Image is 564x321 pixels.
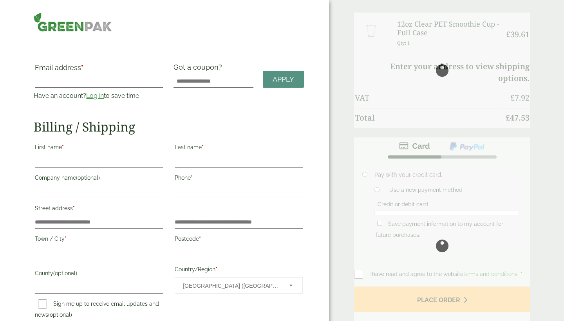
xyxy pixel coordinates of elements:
label: Country/Region [175,264,303,277]
img: GreenPak Supplies [34,13,112,32]
label: Got a coupon? [174,63,225,75]
label: Postcode [175,233,303,247]
label: Last name [175,142,303,155]
abbr: required [81,63,83,72]
label: Street address [35,203,163,216]
label: First name [35,142,163,155]
abbr: required [62,144,64,150]
a: Apply [263,71,304,88]
span: Apply [273,75,294,84]
span: (optional) [76,175,100,181]
abbr: required [191,175,193,181]
a: Log in [86,92,104,99]
abbr: required [199,236,201,242]
abbr: required [65,236,67,242]
label: Town / City [35,233,163,247]
h2: Billing / Shipping [34,119,304,134]
p: Have an account? to save time [34,91,164,101]
label: Sign me up to receive email updates and news [35,301,159,320]
abbr: required [73,205,75,211]
span: (optional) [48,312,72,318]
label: Email address [35,64,163,75]
abbr: required [215,266,217,272]
label: Company name [35,172,163,186]
abbr: required [202,144,204,150]
span: (optional) [53,270,77,276]
span: Country/Region [175,277,303,294]
label: County [35,268,163,281]
span: United Kingdom (UK) [183,278,279,294]
input: Sign me up to receive email updates and news(optional) [38,299,47,308]
label: Phone [175,172,303,186]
